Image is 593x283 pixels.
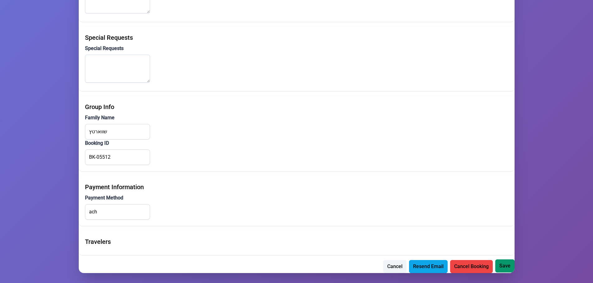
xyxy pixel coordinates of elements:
[454,263,489,270] span: Cancel Booking
[383,260,407,273] button: Cancel
[85,102,508,112] div: Group Info
[85,45,508,52] label: Special Requests
[413,263,444,270] span: Resend Email
[85,114,508,121] label: Family Name
[495,259,515,272] button: Save
[85,33,508,42] div: Special Requests
[387,263,402,270] span: Cancel
[499,262,511,270] span: Save
[409,260,448,273] button: Resend Email
[450,260,493,273] button: Cancel Booking
[85,182,508,192] div: Payment Information
[85,194,508,202] label: Payment Method
[85,237,508,246] div: Travelers
[85,139,508,147] label: Booking ID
